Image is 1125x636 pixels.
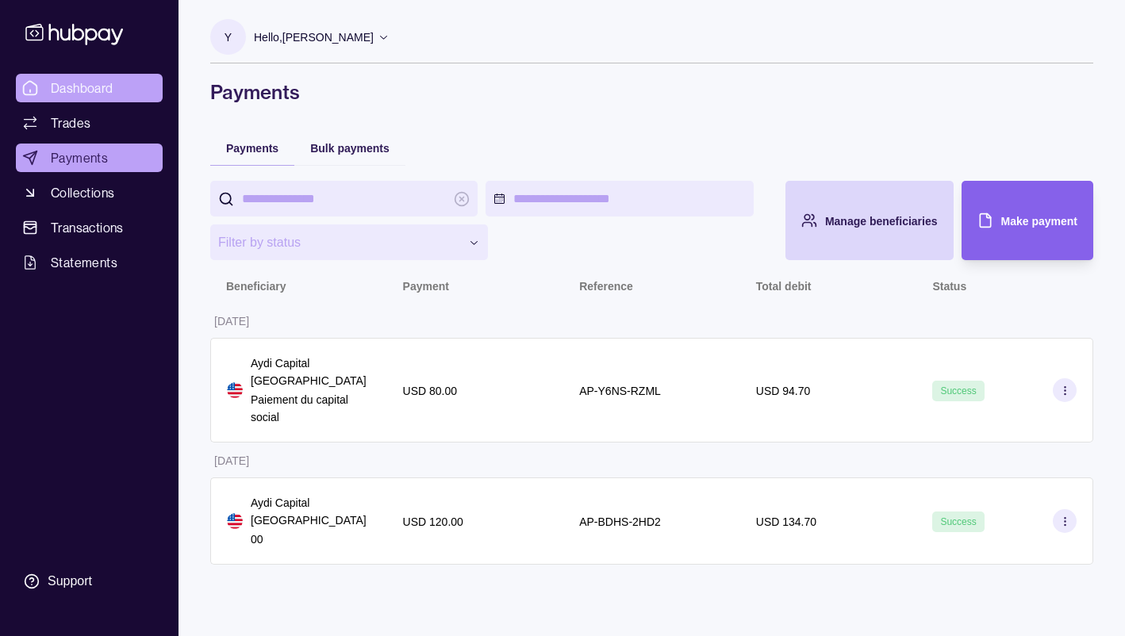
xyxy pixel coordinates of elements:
[310,142,390,155] span: Bulk payments
[226,142,278,155] span: Payments
[51,183,114,202] span: Collections
[403,385,457,397] p: USD 80.00
[16,144,163,172] a: Payments
[756,515,816,528] p: USD 134.70
[48,573,92,590] div: Support
[227,382,243,398] img: us
[16,213,163,242] a: Transactions
[16,248,163,277] a: Statements
[932,280,966,293] p: Status
[210,79,1093,105] h1: Payments
[251,531,371,548] p: 00
[51,113,90,132] span: Trades
[16,178,163,207] a: Collections
[214,315,249,328] p: [DATE]
[579,280,633,293] p: Reference
[756,280,812,293] p: Total debit
[225,29,232,46] p: Y
[251,494,371,529] p: Aydi Capital [GEOGRAPHIC_DATA]
[579,385,661,397] p: AP-Y6NS-RZML
[227,513,243,529] img: us
[403,515,463,528] p: USD 120.00
[51,148,108,167] span: Payments
[51,253,117,272] span: Statements
[16,74,163,102] a: Dashboard
[403,280,449,293] p: Payment
[214,454,249,467] p: [DATE]
[51,79,113,98] span: Dashboard
[242,181,446,216] input: search
[226,280,286,293] p: Beneficiary
[785,181,954,260] button: Manage beneficiaries
[1001,215,1077,228] span: Make payment
[16,565,163,598] a: Support
[254,29,374,46] p: Hello, [PERSON_NAME]
[251,391,371,426] p: Paiement du capital social
[51,218,124,237] span: Transactions
[962,181,1093,260] button: Make payment
[940,385,976,397] span: Success
[579,515,661,528] p: AP-BDHS-2HD2
[756,385,810,397] p: USD 94.70
[16,109,163,137] a: Trades
[825,215,938,228] span: Manage beneficiaries
[251,354,371,389] p: Aydi Capital [GEOGRAPHIC_DATA]
[940,516,976,527] span: Success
